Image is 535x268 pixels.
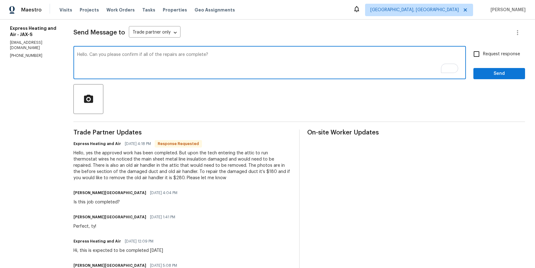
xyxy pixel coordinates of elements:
span: Maestro [21,7,42,13]
span: [GEOGRAPHIC_DATA], [GEOGRAPHIC_DATA] [370,7,459,13]
div: Is this job completed? [73,199,181,205]
span: [DATE] 4:18 PM [125,141,151,147]
h6: [PERSON_NAME][GEOGRAPHIC_DATA] [73,190,146,196]
span: Projects [80,7,99,13]
span: [DATE] 4:04 PM [150,190,177,196]
span: Send [478,70,520,78]
span: Send Message to [73,30,125,36]
p: [EMAIL_ADDRESS][DOMAIN_NAME] [10,40,59,51]
div: Hello, yes the approved work has been completed. But upon the tech entering the attic to run ther... [73,150,292,181]
span: Trade Partner Updates [73,129,292,136]
span: On-site Worker Updates [307,129,525,136]
span: Work Orders [106,7,135,13]
span: [DATE] 12:09 PM [125,238,153,244]
div: Hi, this is expected to be completed [DATE] [73,248,163,254]
span: Tasks [142,8,155,12]
div: Perfect, ty! [73,223,179,229]
span: Response Requested [155,141,201,147]
span: Properties [163,7,187,13]
div: Trade partner only [129,28,181,38]
span: Request response [483,51,520,57]
h6: Express Heating and Air [73,238,121,244]
p: [PHONE_NUMBER] [10,53,59,58]
h6: [PERSON_NAME][GEOGRAPHIC_DATA] [73,214,146,220]
h6: Express Heating and Air [73,141,121,147]
h5: Express Heating and Air - JAX-S [10,25,59,38]
span: [PERSON_NAME] [488,7,526,13]
button: Send [473,68,525,79]
span: [DATE] 1:41 PM [150,214,175,220]
textarea: To enrich screen reader interactions, please activate Accessibility in Grammarly extension settings [77,52,462,74]
span: Visits [59,7,72,13]
span: Geo Assignments [195,7,235,13]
